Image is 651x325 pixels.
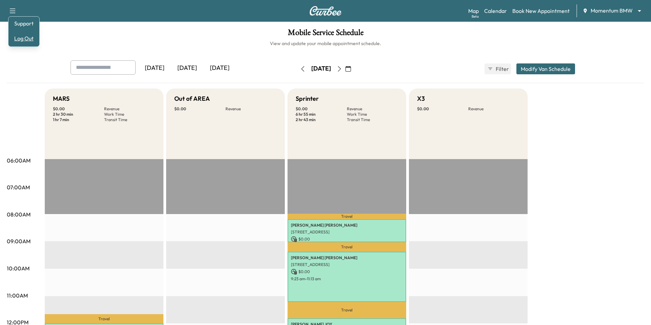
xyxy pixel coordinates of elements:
p: 6 hr 55 min [296,112,347,117]
p: Revenue [104,106,155,112]
button: Filter [485,63,511,74]
p: $ 0.00 [53,106,104,112]
p: Work Time [347,112,398,117]
p: Travel [288,302,406,318]
p: $ 0.00 [291,236,403,242]
div: [DATE] [171,60,203,76]
p: $ 0.00 [296,106,347,112]
h5: MARS [53,94,70,103]
p: $ 0.00 [417,106,468,112]
p: Revenue [468,106,519,112]
p: Revenue [225,106,277,112]
a: Support [11,19,37,27]
p: 10:00AM [7,264,29,272]
p: Transit Time [347,117,398,122]
p: Transit Time [104,117,155,122]
h5: Sprinter [296,94,319,103]
a: Calendar [484,7,507,15]
p: [STREET_ADDRESS] [291,262,403,267]
p: [STREET_ADDRESS] [291,229,403,235]
button: Log Out [11,33,37,44]
p: Travel [288,214,406,219]
div: [DATE] [203,60,236,76]
a: MapBeta [468,7,479,15]
p: [PERSON_NAME] [PERSON_NAME] [291,223,403,228]
p: Travel [45,314,163,323]
div: Beta [472,14,479,19]
p: 06:00AM [7,156,31,165]
button: Modify Van Schedule [516,63,575,74]
h5: X3 [417,94,425,103]
p: 2 hr 43 min [296,117,347,122]
p: Revenue [347,106,398,112]
p: 07:00AM [7,183,30,191]
p: 11:00AM [7,291,28,300]
p: 9:23 am - 11:13 am [291,276,403,282]
span: Filter [496,65,508,73]
p: 09:00AM [7,237,31,245]
p: Work Time [104,112,155,117]
p: $ 0.00 [174,106,225,112]
span: Momentum BMW [591,7,633,15]
h1: Mobile Service Schedule [7,28,644,40]
h5: Out of AREA [174,94,210,103]
div: [DATE] [311,64,331,73]
p: 2 hr 30 min [53,112,104,117]
img: Curbee Logo [309,6,342,16]
p: 08:00AM [7,210,31,218]
p: Travel [288,242,406,252]
a: Book New Appointment [512,7,570,15]
h6: View and update your mobile appointment schedule. [7,40,644,47]
p: [PERSON_NAME] [PERSON_NAME] [291,255,403,261]
div: [DATE] [138,60,171,76]
p: $ 0.00 [291,269,403,275]
p: 1 hr 7 min [53,117,104,122]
